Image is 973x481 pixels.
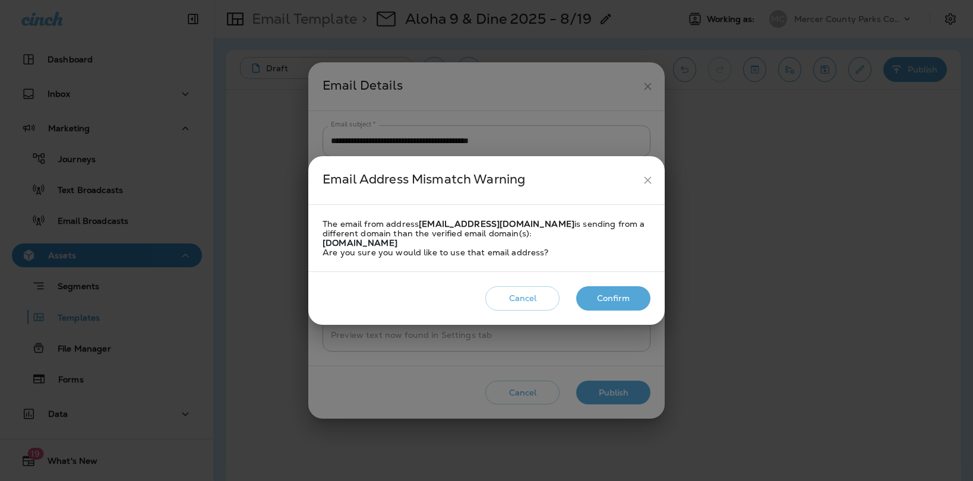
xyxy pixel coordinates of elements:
[323,219,650,257] div: The email from address is sending from a different domain than the verified email domain(s): Are ...
[576,286,650,311] button: Confirm
[485,286,560,311] button: Cancel
[637,169,659,191] button: close
[323,169,637,191] div: Email Address Mismatch Warning
[323,238,397,248] strong: [DOMAIN_NAME]
[419,219,574,229] strong: [EMAIL_ADDRESS][DOMAIN_NAME]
